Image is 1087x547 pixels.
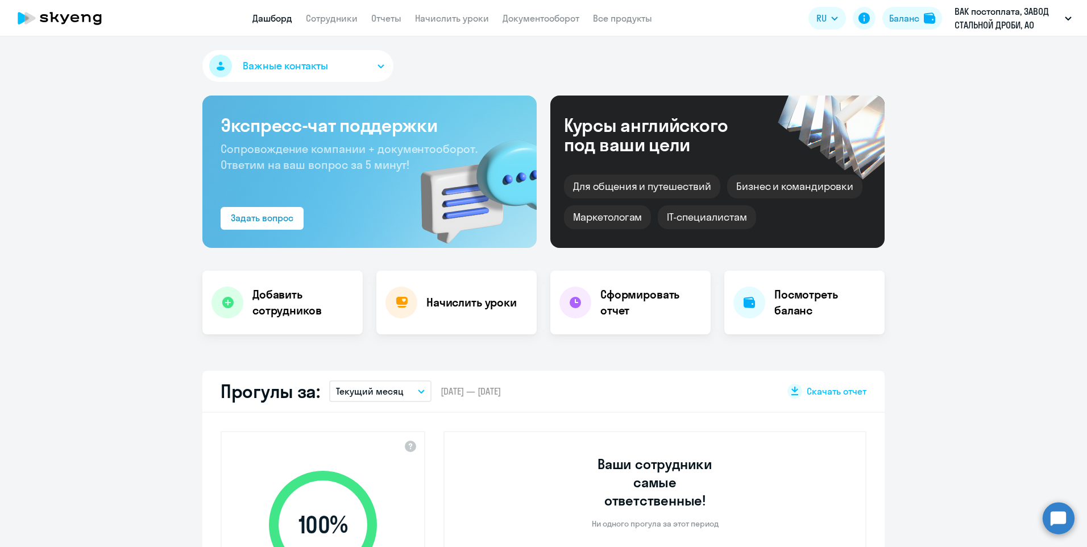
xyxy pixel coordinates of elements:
h3: Экспресс-чат поддержки [221,114,518,136]
span: [DATE] — [DATE] [441,385,501,397]
button: Текущий месяц [329,380,432,402]
a: Начислить уроки [415,13,489,24]
button: RU [808,7,846,30]
h4: Посмотреть баланс [774,287,876,318]
h4: Начислить уроки [426,295,517,310]
div: Баланс [889,11,919,25]
button: Важные контакты [202,50,393,82]
span: Сопровождение компании + документооборот. Ответим на ваш вопрос за 5 минут! [221,142,478,172]
a: Все продукты [593,13,652,24]
div: Бизнес и командировки [727,175,862,198]
button: ВАК постоплата, ЗАВОД СТАЛЬНОЙ ДРОБИ, АО [949,5,1077,32]
span: Скачать отчет [807,385,866,397]
span: RU [816,11,827,25]
a: Документооборот [503,13,579,24]
p: Ни одного прогула за этот период [592,519,719,529]
p: Текущий месяц [336,384,404,398]
p: ВАК постоплата, ЗАВОД СТАЛЬНОЙ ДРОБИ, АО [955,5,1060,32]
div: Курсы английского под ваши цели [564,115,758,154]
h3: Ваши сотрудники самые ответственные! [582,455,728,509]
a: Дашборд [252,13,292,24]
div: Для общения и путешествий [564,175,720,198]
a: Отчеты [371,13,401,24]
div: IT-специалистам [658,205,756,229]
img: bg-img [404,120,537,248]
span: Важные контакты [243,59,328,73]
h2: Прогулы за: [221,380,320,403]
div: Маркетологам [564,205,651,229]
a: Сотрудники [306,13,358,24]
span: 100 % [258,511,388,538]
img: balance [924,13,935,24]
button: Задать вопрос [221,207,304,230]
div: Задать вопрос [231,211,293,225]
button: Балансbalance [882,7,942,30]
h4: Сформировать отчет [600,287,702,318]
h4: Добавить сотрудников [252,287,354,318]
